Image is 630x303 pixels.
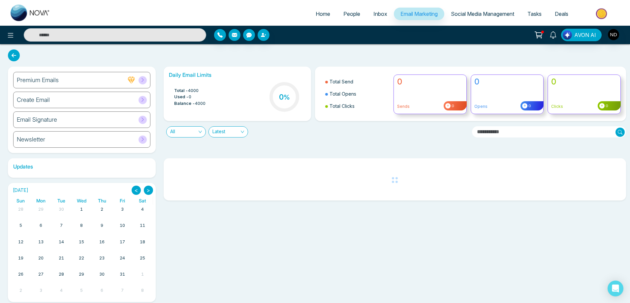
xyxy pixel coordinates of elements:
[37,205,45,214] a: September 29, 2025
[18,286,23,295] a: November 2, 2025
[57,270,65,279] a: October 28, 2025
[57,205,65,214] a: September 30, 2025
[78,254,85,263] a: October 22, 2025
[120,286,125,295] a: November 7, 2025
[99,286,105,295] a: November 6, 2025
[451,11,514,17] span: Social Media Management
[279,93,290,101] h3: 0
[11,205,31,221] td: September 28, 2025
[11,270,31,286] td: October 26, 2025
[170,127,202,137] span: All
[325,100,390,112] li: Total Clicks
[11,188,28,193] h2: [DATE]
[212,127,244,137] span: Latest
[37,254,45,263] a: October 20, 2025
[132,237,153,254] td: October 18, 2025
[112,270,133,286] td: October 31, 2025
[51,254,72,270] td: October 21, 2025
[527,103,531,109] span: 0
[397,77,463,87] h4: 0
[57,254,65,263] a: October 21, 2025
[400,11,438,17] span: Email Marketing
[118,237,126,247] a: October 17, 2025
[92,270,112,286] td: October 30, 2025
[139,237,146,247] a: October 18, 2025
[144,186,153,195] button: >
[17,205,25,214] a: September 28, 2025
[605,103,608,109] span: 0
[11,237,31,254] td: October 12, 2025
[367,8,394,20] a: Inbox
[578,6,626,21] img: Market-place.gif
[188,87,199,94] span: 4000
[15,197,26,205] a: Sunday
[37,270,45,279] a: October 27, 2025
[474,77,540,87] h4: 0
[132,254,153,270] td: October 25, 2025
[72,221,92,237] td: October 8, 2025
[92,286,112,302] td: November 6, 2025
[169,72,306,78] h6: Daily Email Limits
[343,11,360,17] span: People
[11,286,31,302] td: November 2, 2025
[78,270,85,279] a: October 29, 2025
[563,30,572,40] img: Lead Flow
[35,197,47,205] a: Monday
[98,254,106,263] a: October 23, 2025
[548,8,575,20] a: Deals
[118,254,126,263] a: October 24, 2025
[72,270,92,286] td: October 29, 2025
[521,8,548,20] a: Tasks
[98,270,106,279] a: October 30, 2025
[31,254,51,270] td: October 20, 2025
[608,281,623,296] div: Open Intercom Messenger
[284,93,290,101] span: %
[72,237,92,254] td: October 15, 2025
[140,205,145,214] a: October 4, 2025
[138,197,147,205] a: Saturday
[139,221,146,230] a: October 11, 2025
[112,254,133,270] td: October 24, 2025
[325,88,390,100] li: Total Opens
[37,237,45,247] a: October 13, 2025
[18,221,23,230] a: October 5, 2025
[316,11,330,17] span: Home
[56,197,67,205] a: Tuesday
[397,104,463,109] p: Sends
[551,77,617,87] h4: 0
[11,221,31,237] td: October 5, 2025
[189,94,191,100] span: 0
[59,286,64,295] a: November 4, 2025
[112,205,133,221] td: October 3, 2025
[38,286,44,295] a: November 3, 2025
[72,254,92,270] td: October 22, 2025
[17,76,59,84] h6: Premium Emails
[120,205,125,214] a: October 3, 2025
[394,8,444,20] a: Email Marketing
[174,94,189,100] span: Used -
[38,221,44,230] a: October 6, 2025
[92,254,112,270] td: October 23, 2025
[51,205,72,221] td: September 30, 2025
[118,270,126,279] a: October 31, 2025
[51,270,72,286] td: October 28, 2025
[174,100,195,107] span: Balance -
[31,270,51,286] td: October 27, 2025
[17,254,25,263] a: October 19, 2025
[17,136,45,143] h6: Newsletter
[112,286,133,302] td: November 7, 2025
[79,205,84,214] a: October 1, 2025
[31,221,51,237] td: October 6, 2025
[140,286,145,295] a: November 8, 2025
[11,254,31,270] td: October 19, 2025
[72,205,92,221] td: October 1, 2025
[8,164,156,170] h6: Updates
[98,237,106,247] a: October 16, 2025
[561,29,602,41] button: AVON AI
[79,221,84,230] a: October 8, 2025
[474,104,540,109] p: Opens
[78,237,85,247] a: October 15, 2025
[76,197,88,205] a: Wednesday
[17,270,25,279] a: October 26, 2025
[373,11,387,17] span: Inbox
